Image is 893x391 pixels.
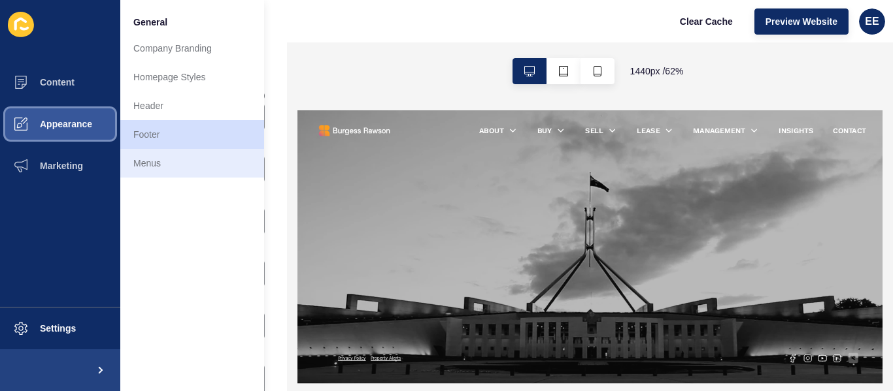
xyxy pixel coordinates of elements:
button: Preview Website [754,8,849,35]
a: MANAGEMENT [637,25,720,40]
a: ABOUT [292,25,332,40]
span: EE [865,15,879,28]
a: SELL [463,25,492,40]
a: Company Branding [120,34,264,63]
span: Preview Website [766,15,837,28]
a: Footer [120,120,264,149]
a: Homepage Styles [120,63,264,91]
span: Clear Cache [680,15,733,28]
a: LEASE [546,25,583,40]
span: General [133,16,167,29]
img: Company logo [26,13,157,52]
a: Header [120,91,264,120]
a: BUY [386,25,409,40]
a: INSIGHTS [774,25,830,40]
a: Menus [120,149,264,178]
button: Clear Cache [669,8,744,35]
span: 1440 px / 62 % [630,65,684,78]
